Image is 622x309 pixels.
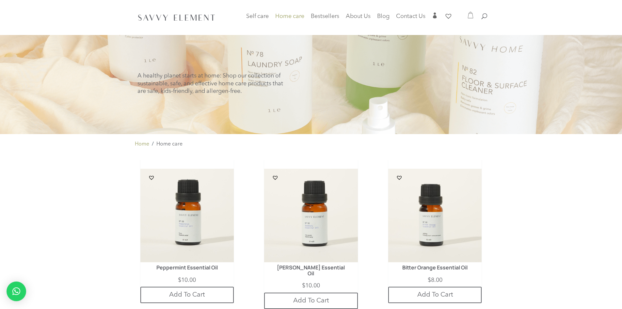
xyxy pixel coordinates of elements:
span: $ [178,277,181,283]
a: Add to cart: “Peppermint Essential Oil” [140,287,234,303]
bdi: 8.00 [428,277,442,283]
a: Home care [275,14,304,27]
span: / [152,140,154,148]
span: Home care [275,13,304,19]
h1: Bitter Orange Essential Oil [398,265,472,274]
span: $ [428,277,431,283]
a: Bestsellers [311,14,339,23]
p: A healthy planet starts at home: Shop our collection of sustainable, safe, and effective home car... [137,72,284,95]
a: Add to cart: “Rosemary Essential Oil” [264,293,358,309]
bdi: 10.00 [302,283,320,289]
h1: Peppermint Essential Oil [150,265,224,274]
span: Blog [377,13,390,19]
a: About Us [346,14,371,23]
a:  [432,12,438,23]
img: Savvy Element Rosemary Essential Oil – 100% pure oil for hair growth and mental clarity in amber ... [264,169,358,262]
a: Blog [377,14,390,23]
a: Self care [246,14,269,27]
span: Self care [246,13,269,19]
img: Bitter Orange Essential Oil [388,169,482,262]
img: SavvyElement [136,12,217,23]
span: Bestsellers [311,13,339,19]
bdi: 10.00 [178,277,196,283]
a: Home [135,140,149,148]
a: Contact Us [396,14,425,23]
h1: [PERSON_NAME] Essential Oil [274,265,348,280]
a: Add to cart: “Bitter Orange Essential Oil” [388,287,482,303]
img: Savvy Element Peppermint Essential Oil – 100% pure cooling oil for focus, mental clarity, and hea... [140,169,234,262]
span:  [432,12,438,18]
span: Contact Us [396,13,425,19]
span: $ [302,283,305,289]
span: About Us [346,13,371,19]
span: Home care [156,142,183,147]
